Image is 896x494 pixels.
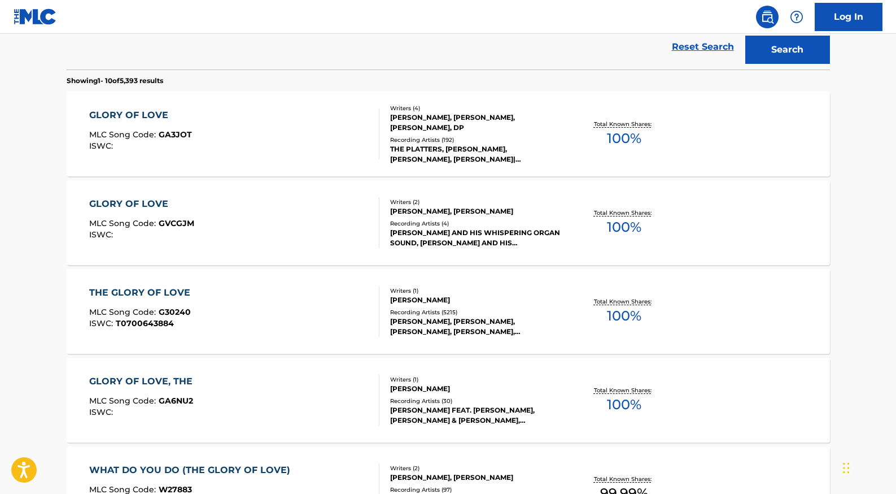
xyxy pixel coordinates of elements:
[89,407,116,417] span: ISWC :
[390,206,561,216] div: [PERSON_NAME], [PERSON_NAME]
[390,308,561,317] div: Recording Artists ( 5215 )
[607,217,641,237] span: 100 %
[67,358,830,443] a: GLORY OF LOVE, THEMLC Song Code:GA6NU2ISWC:Writers (1)[PERSON_NAME]Recording Artists (30)[PERSON_...
[594,120,654,128] p: Total Known Shares:
[159,218,194,228] span: GVCGJM
[89,375,198,388] div: GLORY OF LOVE, THE
[89,229,116,240] span: ISWC :
[390,219,561,228] div: Recording Artists ( 4 )
[89,197,194,211] div: GLORY OF LOVE
[159,396,193,406] span: GA6NU2
[67,92,830,176] a: GLORY OF LOVEMLC Song Code:GA3JOTISWC:Writers (4)[PERSON_NAME], [PERSON_NAME], [PERSON_NAME], DPR...
[116,318,174,328] span: T0700643884
[390,112,561,133] div: [PERSON_NAME], [PERSON_NAME], [PERSON_NAME], DP
[89,396,159,406] span: MLC Song Code :
[390,287,561,295] div: Writers ( 1 )
[89,286,196,300] div: THE GLORY OF LOVE
[390,405,561,426] div: [PERSON_NAME] FEAT. [PERSON_NAME], [PERSON_NAME] & [PERSON_NAME], [PERSON_NAME], [PERSON_NAME], [...
[89,129,159,140] span: MLC Song Code :
[607,128,641,149] span: 100 %
[159,129,192,140] span: GA3JOT
[390,397,561,405] div: Recording Artists ( 30 )
[843,451,850,485] div: Drag
[815,3,882,31] a: Log In
[607,395,641,415] span: 100 %
[594,386,654,395] p: Total Known Shares:
[785,6,808,28] div: Help
[756,6,779,28] a: Public Search
[594,475,654,483] p: Total Known Shares:
[89,318,116,328] span: ISWC :
[840,440,896,494] iframe: Chat Widget
[390,136,561,144] div: Recording Artists ( 192 )
[760,10,774,24] img: search
[89,141,116,151] span: ISWC :
[390,228,561,248] div: [PERSON_NAME] AND HIS WHISPERING ORGAN SOUND, [PERSON_NAME] AND HIS WHISPERING ORGAN SOUND, [PERS...
[390,375,561,384] div: Writers ( 1 )
[67,180,830,265] a: GLORY OF LOVEMLC Song Code:GVCGJMISWC:Writers (2)[PERSON_NAME], [PERSON_NAME]Recording Artists (4...
[390,317,561,337] div: [PERSON_NAME], [PERSON_NAME], [PERSON_NAME], [PERSON_NAME], [PERSON_NAME]
[89,109,192,122] div: GLORY OF LOVE
[390,198,561,206] div: Writers ( 2 )
[159,307,191,317] span: G30240
[666,34,740,59] a: Reset Search
[14,8,57,25] img: MLC Logo
[67,76,163,86] p: Showing 1 - 10 of 5,393 results
[89,463,296,477] div: WHAT DO YOU DO (THE GLORY OF LOVE)
[89,218,159,228] span: MLC Song Code :
[607,306,641,326] span: 100 %
[745,36,830,64] button: Search
[390,384,561,394] div: [PERSON_NAME]
[67,269,830,354] a: THE GLORY OF LOVEMLC Song Code:G30240ISWC:T0700643884Writers (1)[PERSON_NAME]Recording Artists (5...
[89,307,159,317] span: MLC Song Code :
[390,473,561,483] div: [PERSON_NAME], [PERSON_NAME]
[390,486,561,494] div: Recording Artists ( 97 )
[390,144,561,164] div: THE PLATTERS, [PERSON_NAME], [PERSON_NAME], [PERSON_NAME]|[PERSON_NAME], [PERSON_NAME]
[790,10,803,24] img: help
[390,295,561,305] div: [PERSON_NAME]
[390,464,561,473] div: Writers ( 2 )
[390,104,561,112] div: Writers ( 4 )
[594,209,654,217] p: Total Known Shares:
[594,297,654,306] p: Total Known Shares:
